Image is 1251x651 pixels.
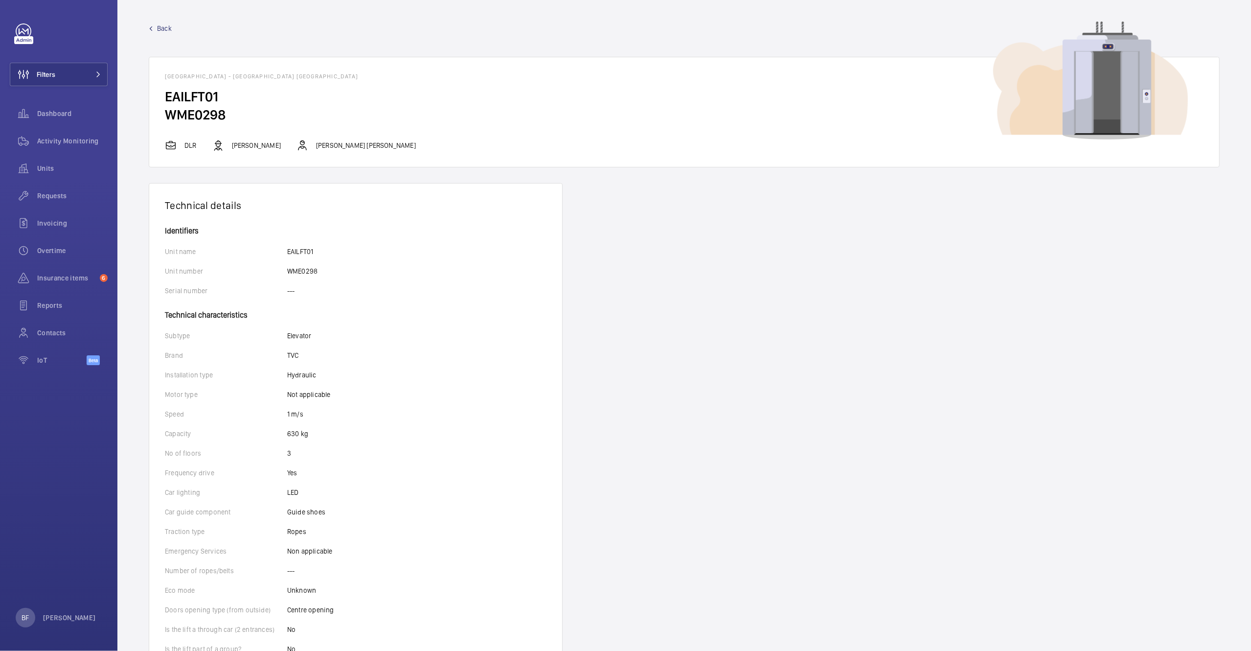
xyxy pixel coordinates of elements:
span: Filters [37,70,55,79]
p: [PERSON_NAME] [232,140,281,150]
p: Elevator [287,331,311,341]
p: BF [22,613,29,623]
img: device image [993,22,1188,140]
p: Centre opening [287,605,334,615]
p: Unknown [287,585,316,595]
p: Doors opening type (from outside) [165,605,287,615]
span: Activity Monitoring [37,136,108,146]
span: IoT [37,355,87,365]
p: Unit name [165,247,287,256]
p: No of floors [165,448,287,458]
p: Car guide component [165,507,287,517]
p: Yes [287,468,297,478]
p: Guide shoes [287,507,325,517]
span: Back [157,23,172,33]
p: --- [287,286,295,296]
p: Is the lift a through car (2 entrances) [165,625,287,634]
span: Dashboard [37,109,108,118]
p: Motor type [165,390,287,399]
span: Insurance items [37,273,96,283]
p: EAILFT01 [287,247,313,256]
h4: Identifiers [165,227,546,235]
p: 3 [287,448,291,458]
p: Car lighting [165,488,287,497]
span: Overtime [37,246,108,256]
span: Reports [37,301,108,310]
p: Installation type [165,370,287,380]
span: Beta [87,355,100,365]
button: Filters [10,63,108,86]
p: Hydraulic [287,370,317,380]
p: LED [287,488,299,497]
p: Serial number [165,286,287,296]
p: Capacity [165,429,287,439]
h2: EAILFT01 [165,88,1204,106]
p: DLR [184,140,197,150]
p: Frequency drive [165,468,287,478]
p: Ropes [287,527,306,536]
p: Brand [165,350,287,360]
h1: Technical details [165,199,546,211]
p: Eco mode [165,585,287,595]
p: Subtype [165,331,287,341]
p: [PERSON_NAME] [43,613,96,623]
p: 630 kg [287,429,308,439]
span: 6 [100,274,108,282]
span: Units [37,163,108,173]
span: Requests [37,191,108,201]
h1: [GEOGRAPHIC_DATA] - [GEOGRAPHIC_DATA] [GEOGRAPHIC_DATA] [165,73,1204,80]
p: Not applicable [287,390,331,399]
p: Emergency Services [165,546,287,556]
p: No [287,625,296,634]
p: Traction type [165,527,287,536]
p: TVC [287,350,299,360]
p: Non applicable [287,546,333,556]
p: --- [287,566,295,576]
p: Speed [165,409,287,419]
p: Number of ropes/belts [165,566,287,576]
h4: Technical characteristics [165,305,546,319]
span: Invoicing [37,218,108,228]
p: Unit number [165,266,287,276]
span: Contacts [37,328,108,338]
p: WME0298 [287,266,318,276]
p: 1 m/s [287,409,303,419]
h2: WME0298 [165,106,1204,124]
p: [PERSON_NAME] [PERSON_NAME] [316,140,416,150]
